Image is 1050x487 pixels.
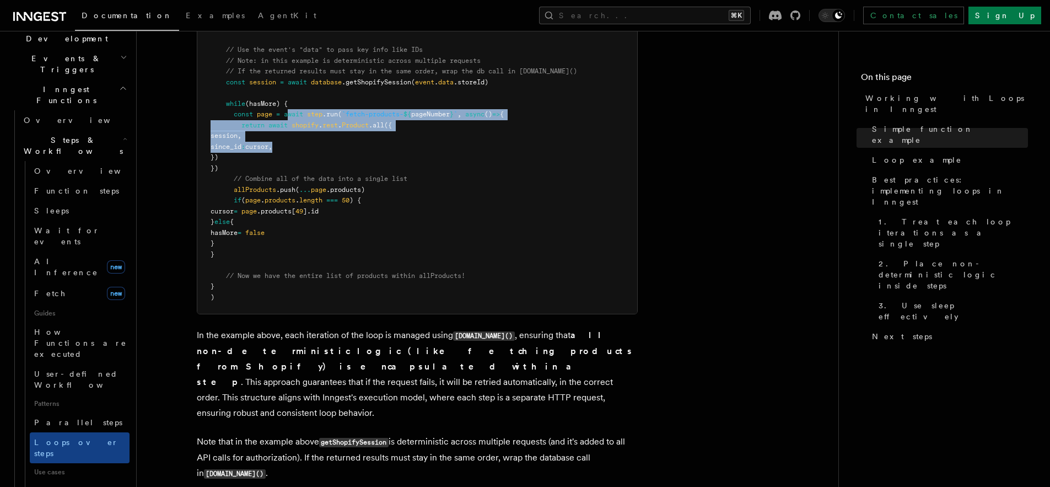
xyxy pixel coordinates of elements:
[872,154,962,165] span: Loop example
[9,18,130,49] button: Local Development
[268,121,288,129] span: await
[75,3,179,31] a: Documentation
[30,322,130,364] a: How Functions are executed
[539,7,751,24] button: Search...⌘K
[454,110,457,118] span: `
[369,121,384,129] span: .all
[342,196,349,204] span: 50
[211,143,241,151] span: since_id
[30,251,130,282] a: AI Inferencenew
[492,110,500,118] span: =>
[226,272,465,280] span: // Now we have the entire list of products within allProducts!
[872,124,1028,146] span: Simple function example
[338,121,342,129] span: .
[211,250,214,258] span: }
[307,110,322,118] span: step
[19,110,130,130] a: Overview
[211,164,218,172] span: })
[326,196,338,204] span: ===
[9,49,130,79] button: Events & Triggers
[245,196,261,204] span: page
[868,170,1028,212] a: Best practices: implementing loops in Inngest
[879,300,1028,322] span: 3. Use sleep effectively
[241,143,245,151] span: :
[319,121,322,129] span: .
[276,110,280,118] span: =
[107,287,125,300] span: new
[865,93,1028,115] span: Working with Loops in Inngest
[34,328,127,358] span: How Functions are executed
[968,7,1041,24] a: Sign Up
[874,254,1028,296] a: 2. Place non-deterministic logic inside steps
[311,78,342,86] span: database
[30,201,130,221] a: Sleeps
[34,370,133,389] span: User-defined Workflows
[19,130,130,161] button: Steps & Workflows
[226,46,423,53] span: // Use the event's "data" to pass key info like IDs
[322,121,338,129] span: rest
[299,186,311,194] span: ...
[226,78,245,86] span: const
[861,71,1028,88] h4: On this page
[34,206,69,215] span: Sleeps
[879,258,1028,291] span: 2. Place non-deterministic logic inside steps
[311,186,326,194] span: page
[874,212,1028,254] a: 1. Treat each loop iterations as a single step
[868,150,1028,170] a: Loop example
[30,395,130,413] span: Patterns
[238,229,241,237] span: =
[211,293,214,301] span: )
[319,438,389,447] code: getShopifySession
[34,438,119,458] span: Loops over steps
[868,327,1028,346] a: Next steps
[349,196,361,204] span: ) {
[295,196,299,204] span: .
[241,207,257,215] span: page
[268,143,272,151] span: ,
[411,110,450,118] span: pageNumber
[30,282,130,304] a: Fetchnew
[284,110,303,118] span: await
[454,78,488,86] span: .storeId)
[872,174,1028,207] span: Best practices: implementing loops in Inngest
[245,229,265,237] span: false
[34,257,98,277] span: AI Inference
[197,434,638,481] p: Note that in the example above is deterministic across multiple requests (and it's added to all A...
[211,207,234,215] span: cursor
[9,79,130,110] button: Inngest Functions
[24,116,137,125] span: Overview
[251,3,323,30] a: AgentKit
[295,186,299,194] span: (
[34,418,122,427] span: Parallel steps
[9,22,120,44] span: Local Development
[322,110,338,118] span: .run
[30,463,130,481] span: Use cases
[211,132,238,140] span: session
[280,78,284,86] span: =
[30,364,130,395] a: User-defined Workflows
[288,78,307,86] span: await
[453,331,515,341] code: [DOMAIN_NAME]()
[234,196,241,204] span: if
[179,3,251,30] a: Examples
[30,304,130,322] span: Guides
[342,121,369,129] span: Product
[197,328,638,421] p: In the example above, each iteration of the loop is managed using , ensuring that . This approach...
[411,78,415,86] span: (
[342,78,411,86] span: .getShopifySession
[82,11,173,20] span: Documentation
[872,331,932,342] span: Next steps
[234,110,253,118] span: const
[868,119,1028,150] a: Simple function example
[450,110,454,118] span: }
[261,196,265,204] span: .
[434,78,438,86] span: .
[211,229,238,237] span: hasMore
[484,110,492,118] span: ()
[415,78,434,86] span: event
[403,110,411,118] span: ${
[265,196,295,204] span: products
[438,78,454,86] span: data
[30,432,130,463] a: Loops over steps
[338,110,342,118] span: (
